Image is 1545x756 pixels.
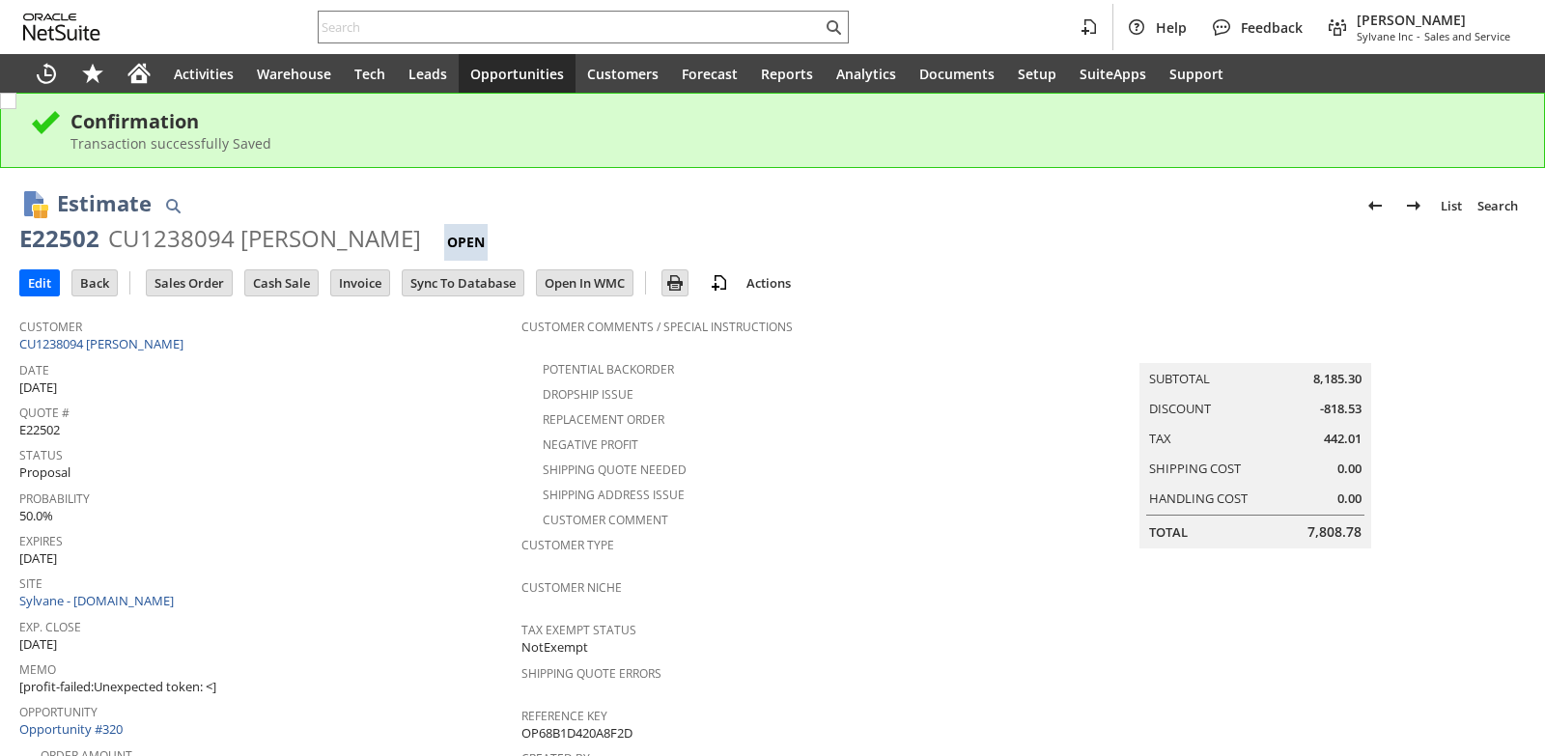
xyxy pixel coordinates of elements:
[319,15,822,39] input: Search
[19,319,82,335] a: Customer
[108,223,421,254] div: CU1238094 [PERSON_NAME]
[1417,29,1420,43] span: -
[162,54,245,93] a: Activities
[459,54,576,93] a: Opportunities
[1149,523,1188,541] a: Total
[521,638,588,657] span: NotExempt
[35,62,58,85] svg: Recent Records
[1402,194,1425,217] img: Next
[245,54,343,93] a: Warehouse
[397,54,459,93] a: Leads
[19,635,57,654] span: [DATE]
[543,361,674,378] a: Potential Backorder
[1363,194,1387,217] img: Previous
[19,661,56,678] a: Memo
[521,724,632,742] span: OP68B1D420A8F2D
[749,54,825,93] a: Reports
[343,54,397,93] a: Tech
[1149,370,1210,387] a: Subtotal
[245,270,318,295] input: Cash Sale
[19,378,57,397] span: [DATE]
[587,65,659,83] span: Customers
[543,512,668,528] a: Customer Comment
[161,194,184,217] img: Quick Find
[1156,18,1187,37] span: Help
[822,15,845,39] svg: Search
[19,549,57,568] span: [DATE]
[127,62,151,85] svg: Home
[1006,54,1068,93] a: Setup
[1337,460,1362,478] span: 0.00
[70,108,1515,134] div: Confirmation
[1357,29,1413,43] span: Sylvane Inc
[1337,490,1362,508] span: 0.00
[521,622,636,638] a: Tax Exempt Status
[1357,11,1510,29] span: [PERSON_NAME]
[1018,65,1056,83] span: Setup
[521,579,622,596] a: Customer Niche
[739,274,799,292] a: Actions
[825,54,908,93] a: Analytics
[1324,430,1362,448] span: 442.01
[70,134,1515,153] div: Transaction successfully Saved
[521,537,614,553] a: Customer Type
[543,462,687,478] a: Shipping Quote Needed
[1068,54,1158,93] a: SuiteApps
[708,271,731,294] img: add-record.svg
[1149,490,1248,507] a: Handling Cost
[543,436,638,453] a: Negative Profit
[19,223,99,254] div: E22502
[537,270,632,295] input: Open In WMC
[1241,18,1303,37] span: Feedback
[354,65,385,83] span: Tech
[19,447,63,463] a: Status
[663,271,687,294] img: Print
[521,319,793,335] a: Customer Comments / Special Instructions
[576,54,670,93] a: Customers
[1149,460,1241,477] a: Shipping Cost
[1313,370,1362,388] span: 8,185.30
[543,411,664,428] a: Replacement Order
[1158,54,1235,93] a: Support
[1149,400,1211,417] a: Discount
[1320,400,1362,418] span: -818.53
[1149,430,1171,447] a: Tax
[19,405,70,421] a: Quote #
[257,65,331,83] span: Warehouse
[662,270,688,295] input: Print
[908,54,1006,93] a: Documents
[23,14,100,41] svg: logo
[20,270,59,295] input: Edit
[521,665,661,682] a: Shipping Quote Errors
[670,54,749,93] a: Forecast
[403,270,523,295] input: Sync To Database
[19,678,216,696] span: [profit-failed:Unexpected token: <]
[19,575,42,592] a: Site
[331,270,389,295] input: Invoice
[70,54,116,93] div: Shortcuts
[408,65,447,83] span: Leads
[682,65,738,83] span: Forecast
[470,65,564,83] span: Opportunities
[919,65,995,83] span: Documents
[836,65,896,83] span: Analytics
[1139,332,1371,363] caption: Summary
[543,386,633,403] a: Dropship Issue
[1424,29,1510,43] span: Sales and Service
[19,335,188,352] a: CU1238094 [PERSON_NAME]
[19,507,53,525] span: 50.0%
[19,592,179,609] a: Sylvane - [DOMAIN_NAME]
[19,463,70,482] span: Proposal
[81,62,104,85] svg: Shortcuts
[761,65,813,83] span: Reports
[1080,65,1146,83] span: SuiteApps
[19,533,63,549] a: Expires
[147,270,232,295] input: Sales Order
[19,490,90,507] a: Probability
[19,704,98,720] a: Opportunity
[23,54,70,93] a: Recent Records
[1307,522,1362,542] span: 7,808.78
[57,187,152,219] h1: Estimate
[116,54,162,93] a: Home
[19,720,127,738] a: Opportunity #320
